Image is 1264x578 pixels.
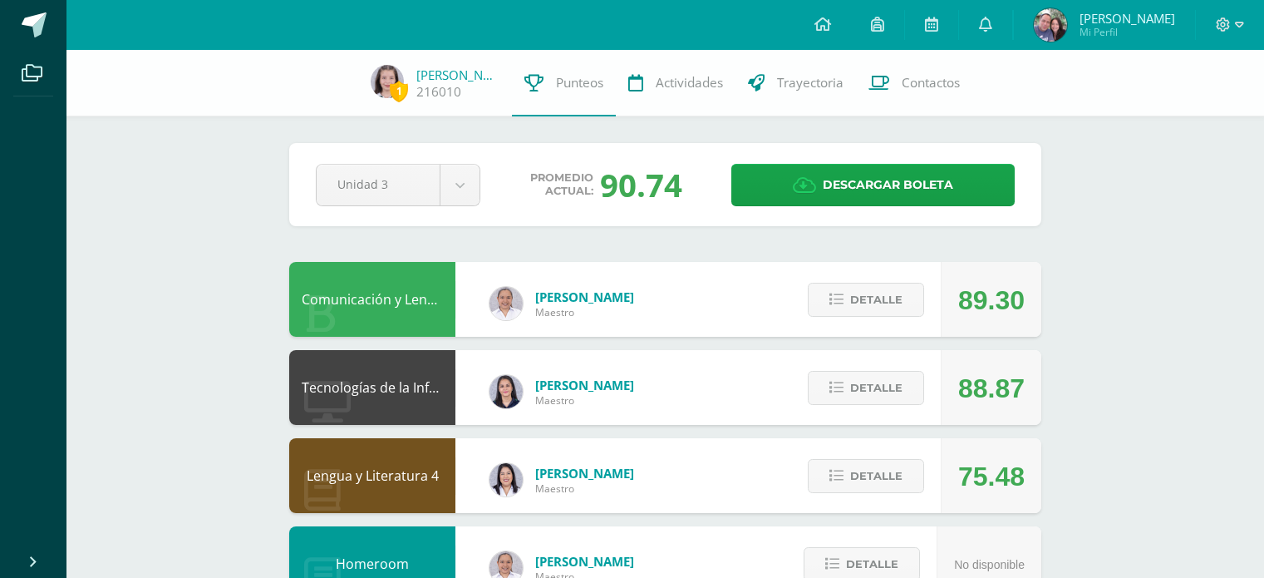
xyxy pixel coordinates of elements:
[535,482,634,496] span: Maestro
[850,373,903,403] span: Detalle
[535,393,634,408] span: Maestro
[489,287,523,320] img: 04fbc0eeb5f5f8cf55eb7ff53337e28b.png
[823,165,953,205] span: Descargar boleta
[317,165,480,205] a: Unidad 3
[535,465,634,482] span: [PERSON_NAME]
[337,165,419,204] span: Unidad 3
[416,83,461,101] a: 216010
[489,375,523,408] img: dbcf09110664cdb6f63fe058abfafc14.png
[731,164,1015,206] a: Descargar boleta
[808,459,924,493] button: Detalle
[535,553,634,570] span: [PERSON_NAME]
[958,263,1025,338] div: 89.30
[530,171,593,198] span: Promedio actual:
[958,351,1025,426] div: 88.87
[735,50,856,116] a: Trayectoria
[656,74,723,91] span: Actividades
[958,439,1025,514] div: 75.48
[1034,8,1067,42] img: b381bdac4676c95086dea37a46e4db4c.png
[512,50,616,116] a: Punteos
[289,438,455,513] div: Lengua y Literatura 4
[600,163,682,206] div: 90.74
[289,262,455,337] div: Comunicación y Lenguaje L3 Inglés 4
[535,289,634,305] span: [PERSON_NAME]
[1080,10,1175,27] span: [PERSON_NAME]
[535,305,634,319] span: Maestro
[808,283,924,317] button: Detalle
[954,558,1025,571] span: No disponible
[856,50,972,116] a: Contactos
[1080,25,1175,39] span: Mi Perfil
[808,371,924,405] button: Detalle
[616,50,735,116] a: Actividades
[489,463,523,496] img: fd1196377973db38ffd7ffd912a4bf7e.png
[416,67,499,83] a: [PERSON_NAME]
[289,350,455,425] div: Tecnologías de la Información y la Comunicación 4
[850,461,903,492] span: Detalle
[390,81,408,101] span: 1
[556,74,603,91] span: Punteos
[902,74,960,91] span: Contactos
[535,377,634,393] span: [PERSON_NAME]
[371,65,404,98] img: 38194a3b192c087b813af4a54915f260.png
[850,284,903,315] span: Detalle
[777,74,843,91] span: Trayectoria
